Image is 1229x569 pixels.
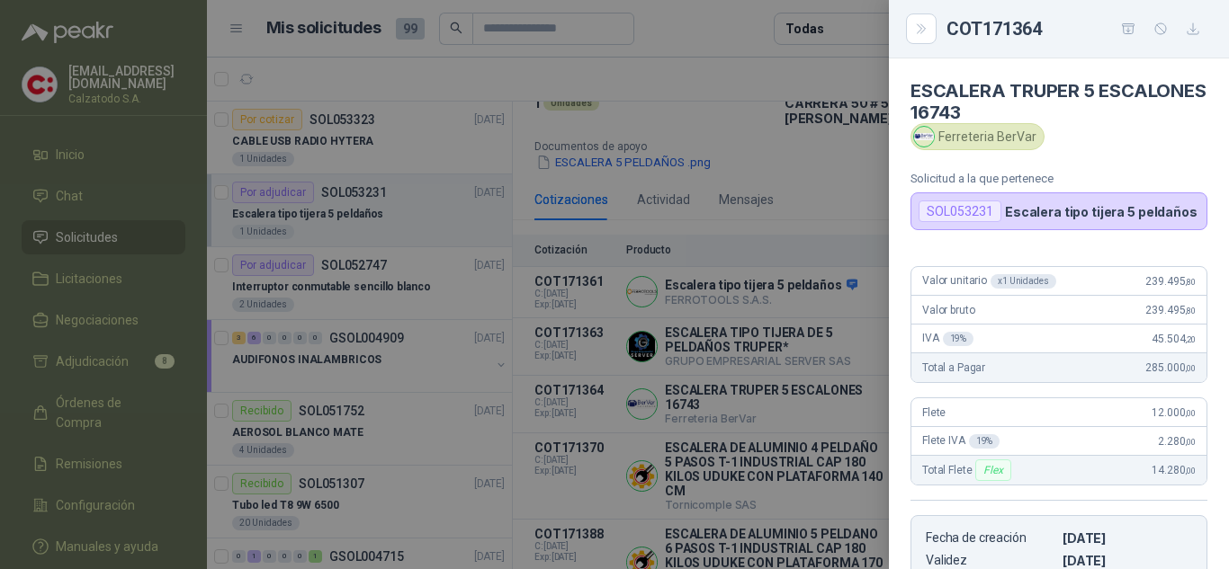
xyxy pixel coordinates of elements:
[1152,464,1196,476] span: 14.280
[914,127,934,147] img: Company Logo
[922,274,1056,289] span: Valor unitario
[922,459,1015,481] span: Total Flete
[1152,406,1196,419] span: 12.000
[946,14,1207,43] div: COT171364
[911,172,1207,185] p: Solicitud a la que pertenece
[922,361,985,374] span: Total a Pagar
[1158,435,1196,448] span: 2.280
[922,332,973,346] span: IVA
[911,123,1045,150] div: Ferreteria BerVar
[911,18,932,40] button: Close
[922,406,946,419] span: Flete
[975,459,1010,481] div: Flex
[1185,334,1196,344] span: ,20
[926,530,1055,546] p: Fecha de creación
[1185,306,1196,316] span: ,80
[919,200,1001,222] div: SOL053231
[926,553,1055,568] p: Validez
[1145,304,1196,316] span: 239.495
[1185,277,1196,287] span: ,80
[1063,530,1192,546] p: [DATE]
[969,434,1000,449] div: 19 %
[1063,553,1192,568] p: [DATE]
[1145,275,1196,288] span: 239.495
[922,434,1000,449] span: Flete IVA
[922,304,974,316] span: Valor bruto
[911,80,1207,123] h4: ESCALERA TRUPER 5 ESCALONES 16743
[991,274,1056,289] div: x 1 Unidades
[1185,363,1196,373] span: ,00
[1185,466,1196,476] span: ,00
[943,332,974,346] div: 19 %
[1152,333,1196,345] span: 45.504
[1145,361,1196,374] span: 285.000
[1185,408,1196,418] span: ,00
[1185,437,1196,447] span: ,00
[1005,204,1198,219] p: Escalera tipo tijera 5 peldaños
